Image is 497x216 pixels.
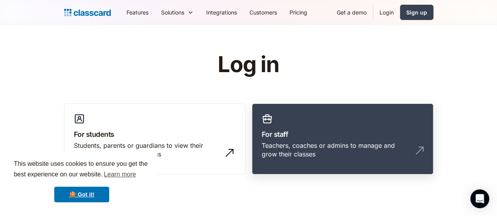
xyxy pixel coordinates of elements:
[262,129,424,140] h3: For staff
[74,141,220,159] div: Students, parents or guardians to view their profile and manage bookings
[252,103,433,175] a: For staffTeachers, coaches or admins to manage and grow their classes
[283,4,314,21] a: Pricing
[124,53,373,77] h1: Log in
[54,187,109,202] a: dismiss cookie message
[406,8,427,16] div: Sign up
[155,4,200,21] div: Solutions
[14,159,150,180] span: This website uses cookies to ensure you get the best experience on our website.
[330,4,373,21] a: Get a demo
[6,152,157,210] div: cookieconsent
[262,141,408,159] div: Teachers, coaches or admins to manage and grow their classes
[120,4,155,21] a: Features
[64,103,246,175] a: For studentsStudents, parents or guardians to view their profile and manage bookings
[103,169,137,180] a: learn more about cookies
[161,8,184,16] div: Solutions
[373,4,400,21] a: Login
[74,129,236,140] h3: For students
[400,5,433,20] a: Sign up
[200,4,243,21] a: Integrations
[243,4,283,21] a: Customers
[64,7,111,18] a: home
[470,189,489,208] div: Open Intercom Messenger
